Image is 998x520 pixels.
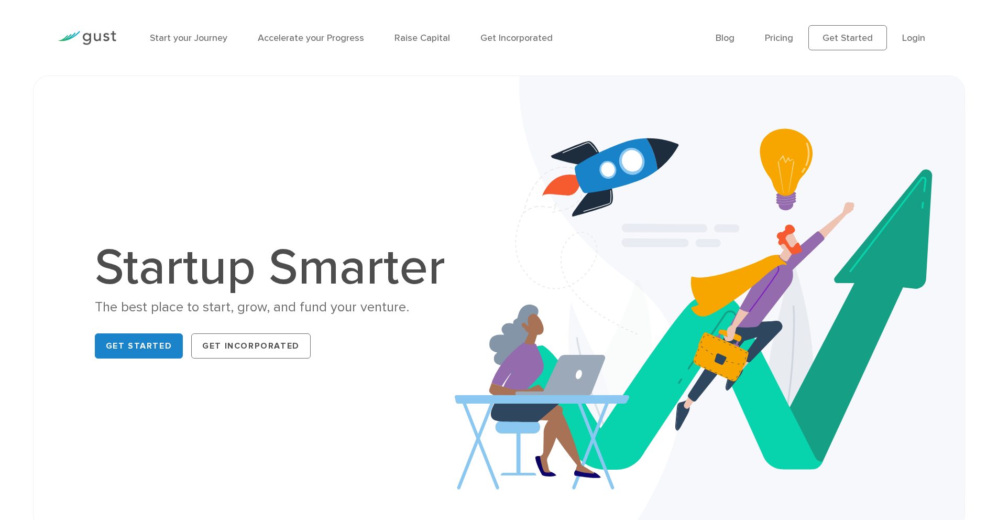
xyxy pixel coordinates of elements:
[191,333,311,359] a: Get Incorporated
[716,32,734,44] a: Blog
[95,243,456,293] h1: Startup Smarter
[95,333,183,359] a: Get Started
[902,32,925,44] a: Login
[808,25,887,50] a: Get Started
[258,32,364,44] a: Accelerate your Progress
[58,31,116,45] img: Gust Logo
[95,298,456,317] div: The best place to start, grow, and fund your venture.
[394,32,450,44] a: Raise Capital
[765,32,793,44] a: Pricing
[150,32,227,44] a: Start your Journey
[480,32,553,44] a: Get Incorporated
